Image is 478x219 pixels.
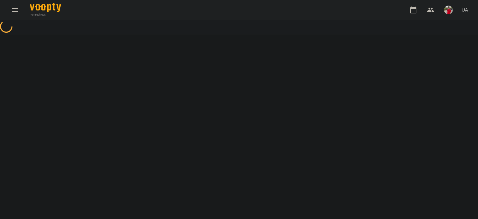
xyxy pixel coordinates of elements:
span: For Business [30,13,61,17]
img: 54b6d9b4e6461886c974555cb82f3b73.jpg [444,6,453,14]
span: UA [462,7,468,13]
img: Voopty Logo [30,3,61,12]
button: UA [459,4,471,16]
button: Menu [7,2,22,17]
